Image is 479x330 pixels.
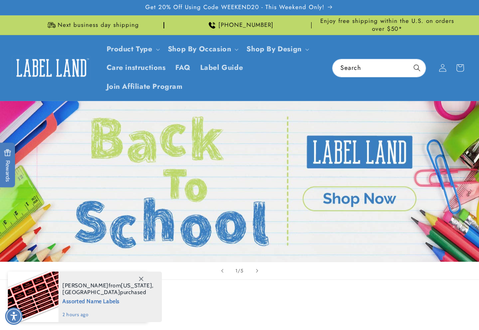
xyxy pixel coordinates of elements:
[102,40,163,58] summary: Product Type
[408,59,426,77] button: Search
[102,77,188,96] a: Join Affiliate Program
[175,63,191,72] span: FAQ
[62,282,154,296] span: from , purchased
[62,282,109,289] span: [PERSON_NAME]
[240,267,244,275] span: 5
[218,21,274,29] span: [PHONE_NUMBER]
[20,15,164,35] div: Announcement
[62,311,154,318] span: 2 hours ago
[242,40,312,58] summary: Shop By Design
[145,4,325,11] span: Get 20% Off Using Code WEEKEND20 - This Weekend Only!
[168,45,231,54] span: Shop By Occasion
[12,56,91,80] img: Label Land
[62,289,120,296] span: [GEOGRAPHIC_DATA]
[235,267,238,275] span: 1
[107,44,152,54] a: Product Type
[238,267,240,275] span: /
[5,307,23,325] div: Accessibility Menu
[195,58,248,77] a: Label Guide
[315,17,459,33] span: Enjoy free shipping within the U.S. on orders over $50*
[4,149,11,182] span: Rewards
[315,15,459,35] div: Announcement
[58,21,139,29] span: Next business day shipping
[167,15,312,35] div: Announcement
[163,40,242,58] summary: Shop By Occasion
[20,297,459,309] h2: Best sellers
[62,296,154,306] span: Assorted Name Labels
[246,44,301,54] a: Shop By Design
[102,58,171,77] a: Care instructions
[214,262,231,279] button: Previous slide
[9,52,94,83] a: Label Land
[107,82,183,91] span: Join Affiliate Program
[171,58,195,77] a: FAQ
[313,293,471,322] iframe: Gorgias Floating Chat
[200,63,243,72] span: Label Guide
[107,63,166,72] span: Care instructions
[121,282,152,289] span: [US_STATE]
[248,262,266,279] button: Next slide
